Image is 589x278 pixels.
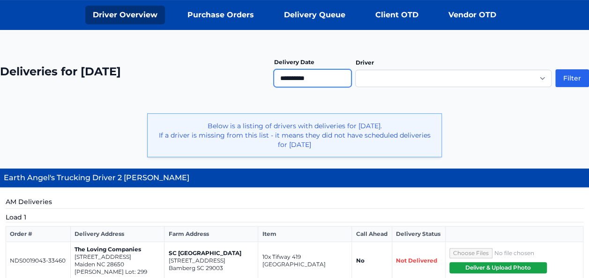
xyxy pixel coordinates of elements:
[441,6,504,24] a: Vendor OTD
[75,268,160,276] p: [PERSON_NAME] Lot: 299
[449,262,547,273] button: Deliver & Upload Photo
[355,59,373,66] label: Driver
[6,227,71,242] th: Order #
[10,257,67,264] p: NDS0019043-33460
[180,6,261,24] a: Purchase Orders
[356,257,364,264] strong: No
[164,227,258,242] th: Farm Address
[392,227,445,242] th: Delivery Status
[368,6,426,24] a: Client OTD
[168,264,254,272] p: Bamberg SC 29003
[168,257,254,264] p: [STREET_ADDRESS]
[155,121,434,149] p: Below is a listing of drivers with deliveries for [DATE]. If a driver is missing from this list -...
[258,227,352,242] th: Item
[168,249,254,257] p: SC [GEOGRAPHIC_DATA]
[85,6,165,24] a: Driver Overview
[274,59,314,66] label: Delivery Date
[75,253,160,261] p: [STREET_ADDRESS]
[75,246,160,253] p: The Loving Companies
[396,257,437,264] span: Not Delivered
[276,6,353,24] a: Delivery Queue
[75,261,160,268] p: Maiden NC 28650
[6,212,583,222] h5: Load 1
[352,227,392,242] th: Call Ahead
[71,227,164,242] th: Delivery Address
[555,69,589,87] button: Filter
[6,197,583,209] h5: AM Deliveries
